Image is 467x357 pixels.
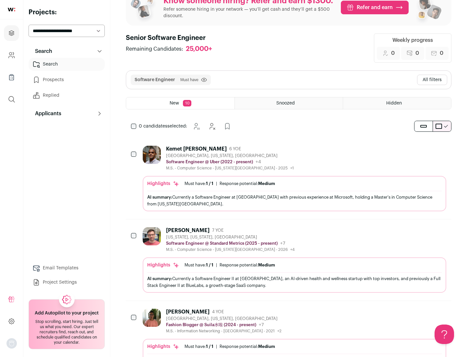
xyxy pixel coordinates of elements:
[220,344,275,349] div: Response potential:
[29,8,105,17] h2: Projects:
[417,75,447,85] button: All filters
[147,194,442,207] div: Currently a Software Engineer at [GEOGRAPHIC_DATA] with previous experience at Microsoft, holding...
[29,58,105,71] a: Search
[206,181,213,186] span: 1 / 1
[205,120,218,133] button: Hide
[29,262,105,275] a: Email Templates
[29,276,105,289] a: Project Settings
[166,159,253,165] p: Software Engineer @ Uber (2022 - present)
[166,166,294,171] div: M.S. - Computer Science - [US_STATE][GEOGRAPHIC_DATA] - 2025
[415,49,419,57] span: 0
[185,181,213,186] div: Must have:
[229,146,241,152] span: 6 YOE
[206,344,213,349] span: 1 / 1
[31,47,52,55] p: Search
[186,45,212,53] div: 25,000+
[29,89,105,102] a: Replied
[126,45,183,53] span: Remaining Candidates:
[6,338,17,349] img: nopic.png
[143,227,161,245] img: 0fb184815f518ed3bcaf4f46c87e3bafcb34ea1ec747045ab451f3ffb05d485a
[29,73,105,86] a: Prospects
[185,344,213,349] div: Must have:
[290,166,294,170] span: +1
[4,69,19,85] a: Company Lists
[180,77,198,82] span: Must have
[435,325,454,344] iframe: Help Scout Beacon - Open
[147,343,179,350] div: Highlights
[147,180,179,187] div: Highlights
[190,120,203,133] button: Snooze
[31,110,61,117] p: Applicants
[166,146,227,152] div: Kemet [PERSON_NAME]
[143,227,446,293] a: [PERSON_NAME] 7 YOE [US_STATE], [US_STATE], [GEOGRAPHIC_DATA] Software Engineer @ Standard Metric...
[147,277,172,281] span: AI summary:
[183,100,191,106] span: 10
[166,309,210,315] div: [PERSON_NAME]
[343,97,451,109] a: Hidden
[29,107,105,120] button: Applicants
[143,309,161,327] img: 322c244f3187aa81024ea13e08450523775794405435f85740c15dbe0cd0baab.jpg
[147,275,442,289] div: Currently a Software Engineer II at [GEOGRAPHIC_DATA], an AI-driven health and wellness startup w...
[166,235,295,240] div: [US_STATE], [US_STATE], [GEOGRAPHIC_DATA]
[290,248,295,252] span: +4
[139,123,187,129] span: selected:
[126,33,219,43] h1: Senior Software Engineer
[139,124,167,129] span: 0 candidates
[170,101,179,105] span: New
[391,49,395,57] span: 0
[259,323,264,327] span: +7
[166,227,210,234] div: [PERSON_NAME]
[392,36,433,44] div: Weekly progress
[8,8,15,11] img: wellfound-shorthand-0d5821cbd27db2630d0214b213865d53afaa358527fdda9d0ea32b1df1b89c2c.svg
[185,181,275,186] ul: |
[6,338,17,349] button: Open dropdown
[166,322,256,327] p: Fashion Blogger @ Suila水啦 (2024 - present)
[166,247,295,252] div: M.S. - Computer Science - [US_STATE][GEOGRAPHIC_DATA] - 2026
[4,47,19,63] a: Company and ATS Settings
[277,329,281,333] span: +2
[258,263,275,267] span: Medium
[135,77,175,83] button: Software Engineer
[256,160,261,164] span: +4
[147,262,179,268] div: Highlights
[440,49,443,57] span: 0
[29,45,105,58] button: Search
[166,153,294,158] div: [GEOGRAPHIC_DATA], [US_STATE], [GEOGRAPHIC_DATA]
[185,344,275,349] ul: |
[143,146,446,211] a: Kemet [PERSON_NAME] 6 YOE [GEOGRAPHIC_DATA], [US_STATE], [GEOGRAPHIC_DATA] Software Engineer @ Ub...
[280,241,285,246] span: +7
[220,181,275,186] div: Response potential:
[33,319,101,345] div: Stop scrolling, start hiring. Just tell us what you need. Our expert recruiters find, reach out, ...
[185,263,275,268] ul: |
[235,97,343,109] a: Snoozed
[29,299,105,349] a: Add Autopilot to your project Stop scrolling, start hiring. Just tell us what you need. Our exper...
[212,228,223,233] span: 7 YOE
[35,310,99,316] h2: Add Autopilot to your project
[206,263,213,267] span: 1 / 1
[386,101,402,105] span: Hidden
[4,25,19,41] a: Projects
[147,195,172,199] span: AI summary:
[163,6,336,19] p: Refer someone hiring in your network — you’ll get cash and they’ll get a $500 discount.
[212,309,224,314] span: 4 YOE
[276,101,295,105] span: Snoozed
[258,344,275,349] span: Medium
[341,1,409,14] a: Refer and earn
[221,120,234,133] button: Add to Prospects
[258,181,275,186] span: Medium
[166,316,281,321] div: [GEOGRAPHIC_DATA], [US_STATE], [GEOGRAPHIC_DATA]
[185,263,213,268] div: Must have:
[220,263,275,268] div: Response potential:
[166,241,278,246] p: Software Engineer @ Standard Metrics (2025 - present)
[143,146,161,164] img: 1d26598260d5d9f7a69202d59cf331847448e6cffe37083edaed4f8fc8795bfe
[166,328,281,334] div: M.S. - Information Networking - [GEOGRAPHIC_DATA] - 2021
